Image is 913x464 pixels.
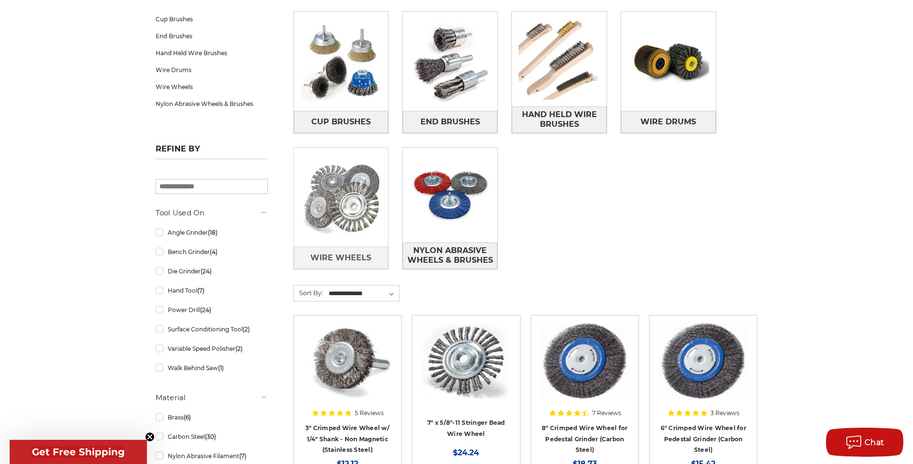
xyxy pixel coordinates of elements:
a: Hand Tool [156,282,268,299]
button: Close teaser [145,432,155,442]
span: (4) [210,248,217,255]
a: Crimped Wire Wheel with Shank Non Magnetic [301,322,394,446]
a: Carbon Steel [156,428,268,445]
a: Cup Brushes [156,11,268,28]
a: End Brushes [156,28,268,45]
span: Wire Wheels [310,250,371,266]
img: Nylon Abrasive Wheels & Brushes [403,148,497,242]
span: (6) [184,414,191,421]
span: (2) [243,326,250,333]
span: (7) [239,452,246,460]
a: 7" x 5/8"-11 Stringer Bead Wire Wheel [419,322,513,446]
span: (2) [235,345,243,352]
span: (1) [218,364,224,372]
a: Die Grinder [156,263,268,280]
span: (7) [197,287,204,294]
a: 6" Crimped Wire Wheel for Pedestal Grinder [656,322,750,446]
img: Hand Held Wire Brushes [512,12,607,106]
img: 7" x 5/8"-11 Stringer Bead Wire Wheel [419,322,513,400]
a: Brass [156,409,268,426]
a: Walk Behind Saw [156,359,268,376]
img: 6" Crimped Wire Wheel for Pedestal Grinder [656,322,750,400]
img: Crimped Wire Wheel with Shank Non Magnetic [301,322,394,400]
a: Surface Conditioning Tool [156,321,268,338]
span: Nylon Abrasive Wheels & Brushes [403,242,497,269]
span: (24) [200,306,211,314]
a: Angle Grinder [156,224,268,241]
a: Bench Grinder [156,243,268,260]
button: Chat [826,428,903,457]
a: Wire Drums [156,61,268,78]
span: (30) [205,433,216,440]
img: Cup Brushes [294,14,389,109]
a: Wire Drums [621,111,716,133]
a: Wire Wheels [156,78,268,95]
a: Power Drill [156,301,268,318]
img: 8" Crimped Wire Wheel for Pedestal Grinder [538,322,632,400]
h5: Tool Used On [156,207,268,219]
a: Cup Brushes [294,111,389,133]
span: Wire Drums [640,114,696,130]
span: $24.24 [453,448,479,457]
h5: Refine by [156,144,268,159]
span: Get Free Shipping [32,446,125,458]
div: Get Free ShippingClose teaser [10,440,147,464]
span: Hand Held Wire Brushes [512,106,606,133]
img: Wire Drums [621,14,716,109]
select: Sort By: [327,286,399,301]
span: End Brushes [420,114,480,130]
img: Wire Wheels [294,150,389,245]
span: Cup Brushes [311,114,371,130]
span: (18) [208,229,217,236]
a: Nylon Abrasive Wheels & Brushes [403,242,497,269]
h5: Material [156,392,268,404]
label: Sort By: [294,285,323,300]
a: End Brushes [403,111,497,133]
span: Chat [865,438,884,447]
a: Hand Held Wire Brushes [512,106,607,133]
a: Variable Speed Polisher [156,340,268,357]
a: Wire Wheels [294,247,389,269]
img: End Brushes [403,14,497,109]
a: Hand Held Wire Brushes [156,45,268,61]
a: Nylon Abrasive Wheels & Brushes [156,95,268,112]
span: (24) [201,268,212,275]
a: 8" Crimped Wire Wheel for Pedestal Grinder [538,322,632,446]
